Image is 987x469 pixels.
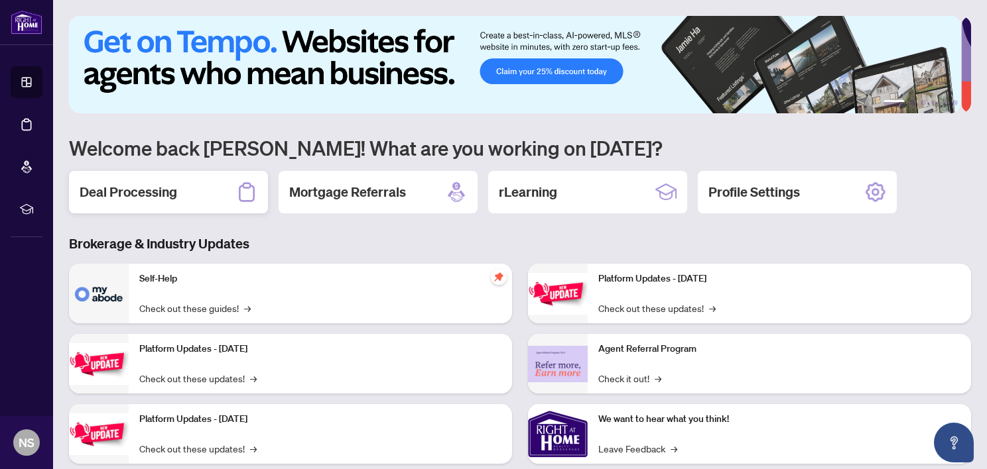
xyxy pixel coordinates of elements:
span: → [250,441,257,456]
img: Platform Updates - July 21, 2025 [69,413,129,455]
h3: Brokerage & Industry Updates [69,234,971,253]
span: → [250,371,257,386]
button: Open asap [934,423,974,462]
img: Slide 0 [69,16,961,113]
img: Self-Help [69,264,129,323]
img: Agent Referral Program [528,346,588,382]
p: Platform Updates - [DATE] [598,272,960,286]
a: Check out these guides!→ [139,301,251,315]
button: 4 [931,100,937,105]
button: 5 [942,100,947,105]
span: → [709,301,716,315]
h2: rLearning [499,183,557,201]
button: 6 [953,100,958,105]
a: Check out these updates!→ [139,371,257,386]
span: → [671,441,677,456]
a: Leave Feedback→ [598,441,677,456]
img: We want to hear what you think! [528,404,588,464]
h2: Profile Settings [708,183,800,201]
img: Platform Updates - September 16, 2025 [69,343,129,385]
p: Agent Referral Program [598,342,960,356]
span: pushpin [491,269,507,285]
span: → [244,301,251,315]
button: 3 [921,100,926,105]
img: Platform Updates - June 23, 2025 [528,273,588,315]
p: We want to hear what you think! [598,412,960,427]
h2: Mortgage Referrals [289,183,406,201]
span: → [655,371,661,386]
a: Check out these updates!→ [139,441,257,456]
span: NS [19,433,34,452]
h1: Welcome back [PERSON_NAME]! What are you working on [DATE]? [69,135,971,160]
p: Self-Help [139,272,501,286]
button: 2 [910,100,915,105]
a: Check out these updates!→ [598,301,716,315]
a: Check it out!→ [598,371,661,386]
img: logo [11,10,42,34]
button: 1 [884,100,905,105]
h2: Deal Processing [80,183,177,201]
p: Platform Updates - [DATE] [139,412,501,427]
p: Platform Updates - [DATE] [139,342,501,356]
